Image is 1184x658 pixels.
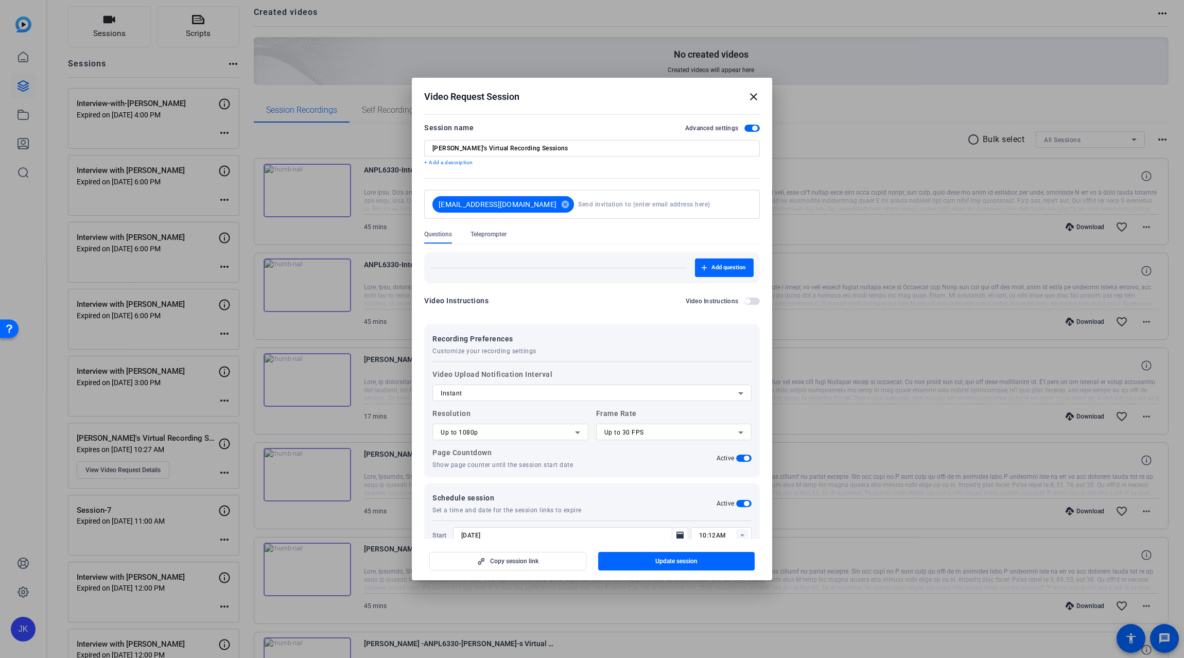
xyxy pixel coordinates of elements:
span: Schedule session [432,492,582,504]
span: Recording Preferences [432,333,536,345]
label: Resolution [432,407,588,440]
span: Up to 1080p [441,429,478,436]
span: Instant [441,390,462,397]
span: Add question [711,264,745,272]
p: + Add a description [424,159,760,167]
button: Copy session link [429,552,586,570]
mat-icon: close [747,91,760,103]
p: Show page counter until the session start date [432,461,588,469]
h2: Advanced settings [685,124,738,132]
button: Open calendar [672,527,688,544]
mat-icon: cancel [556,200,574,209]
label: Frame Rate [596,407,752,440]
span: [EMAIL_ADDRESS][DOMAIN_NAME] [439,199,556,210]
input: Send invitation to (enter email address here) [578,194,747,215]
input: Enter Session Name [432,144,752,152]
button: Add question [695,258,754,277]
h2: Active [717,454,735,462]
p: Page Countdown [432,446,588,459]
span: Questions [424,230,452,238]
span: Set a time and date for the session links to expire [432,506,582,514]
span: Update session [655,557,698,565]
div: Session name [424,122,474,134]
span: Teleprompter [471,230,507,238]
input: Time [699,529,752,542]
input: Choose start date [461,529,670,542]
h2: Active [717,499,735,508]
div: Video Request Session [424,91,760,103]
div: Video Instructions [424,295,489,307]
span: Copy session link [490,557,538,565]
span: Start [432,531,450,540]
span: Customize your recording settings [432,347,536,355]
button: Update session [598,552,755,570]
h2: Video Instructions [686,297,739,305]
span: Up to 30 FPS [604,429,644,436]
label: Video Upload Notification Interval [432,368,752,401]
